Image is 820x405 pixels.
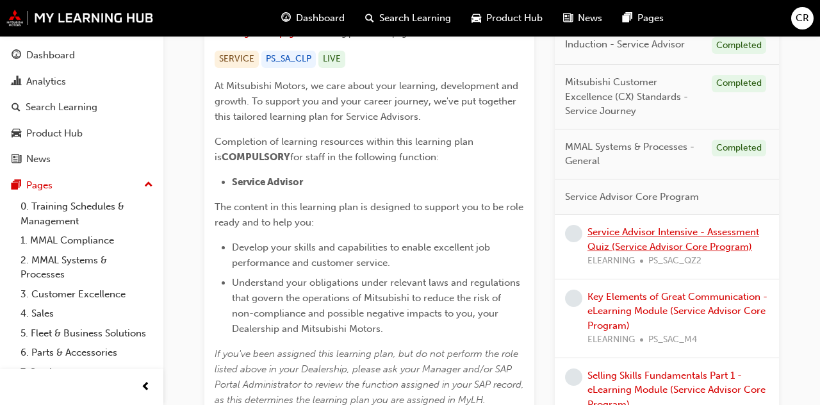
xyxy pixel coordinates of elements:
a: guage-iconDashboard [271,5,355,31]
span: COMPULSORY [222,151,290,163]
span: Pages [637,11,664,26]
div: SERVICE [215,51,259,68]
span: search-icon [365,10,374,26]
span: chart-icon [12,76,21,88]
span: News [578,11,602,26]
span: Service Advisor [232,176,303,188]
span: PS_SAC_M4 [648,333,697,347]
span: At Mitsubishi Motors, we care about your learning, development and growth. To support you and you... [215,80,521,122]
a: 2. MMAL Systems & Processes [15,251,158,285]
a: 7. Service [15,363,158,383]
a: 5. Fleet & Business Solutions [15,324,158,343]
span: news-icon [563,10,573,26]
div: Completed [712,75,766,92]
div: Pages [26,178,53,193]
span: Induction - Service Advisor [565,37,685,52]
span: Mitsubishi Customer Excellence (CX) Standards - Service Journey [565,75,701,119]
span: learningRecordVerb_NONE-icon [565,290,582,307]
span: car-icon [12,128,21,140]
div: Completed [712,140,766,157]
a: Key Elements of Great Communication - eLearning Module (Service Advisor Core Program) [587,291,767,331]
div: Completed [712,37,766,54]
a: 4. Sales [15,304,158,324]
a: Analytics [5,70,158,94]
span: up-icon [144,177,153,194]
span: Service Advisor Core Program [565,190,699,204]
span: for staff in the following function: [290,151,439,163]
div: LIVE [318,51,345,68]
span: The content in this learning plan is designed to support you to be role ready and to help you: [215,201,526,228]
span: guage-icon [281,10,291,26]
img: mmal [6,10,154,26]
button: CR [791,7,814,29]
a: Search Learning [5,95,158,119]
a: 1. MMAL Compliance [15,231,158,251]
a: Learning search page [215,28,299,38]
a: pages-iconPages [612,5,674,31]
span: prev-icon [141,379,151,395]
span: search-icon [12,102,20,113]
button: Pages [5,174,158,197]
span: Dashboard [296,11,345,26]
a: Dashboard [5,44,158,67]
a: Product Hub [5,122,158,145]
a: search-iconSearch Learning [355,5,461,31]
a: 0. Training Schedules & Management [15,197,158,231]
span: ELEARNING [587,333,635,347]
a: news-iconNews [553,5,612,31]
span: Understand your obligations under relevant laws and regulations that govern the operations of Mit... [232,277,523,335]
span: Product Hub [486,11,543,26]
span: learningRecordVerb_NONE-icon [565,368,582,386]
span: ELEARNING [587,254,635,269]
span: pages-icon [623,10,632,26]
div: Dashboard [26,48,75,63]
a: 3. Customer Excellence [15,285,158,304]
div: News [26,152,51,167]
div: Search Learning [26,100,97,115]
span: learningRecordVerb_NONE-icon [565,225,582,242]
a: Service Advisor Intensive - Assessment Quiz (Service Advisor Core Program) [587,226,759,252]
a: 6. Parts & Accessories [15,343,158,363]
span: PS_SAC_QZ2 [648,254,701,269]
div: Analytics [26,74,66,89]
button: DashboardAnalyticsSearch LearningProduct HubNews [5,41,158,174]
span: Develop your skills and capabilities to enable excellent job performance and customer service. [232,242,493,269]
div: PS_SA_CLP [261,51,316,68]
a: News [5,147,158,171]
span: pages-icon [12,180,21,192]
span: Search Learning [379,11,451,26]
span: guage-icon [12,50,21,62]
span: CR [796,11,809,26]
span: news-icon [12,154,21,165]
span: MMAL Systems & Processes - General [565,140,701,169]
div: Product Hub [26,126,83,141]
span: Completion of learning resources within this learning plan is [215,136,476,163]
a: car-iconProduct Hub [461,5,553,31]
span: car-icon [471,10,481,26]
